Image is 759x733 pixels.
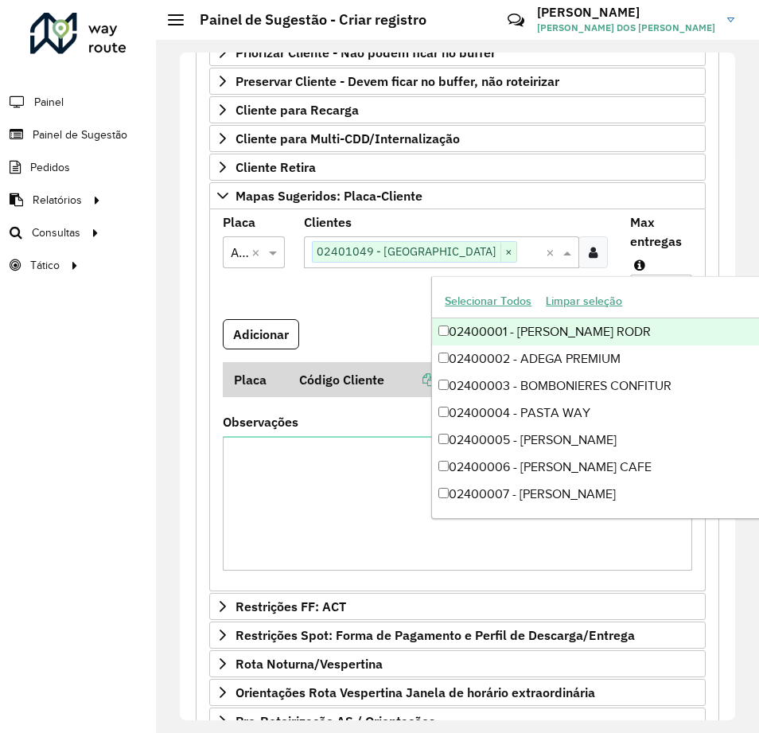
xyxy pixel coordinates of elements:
[34,94,64,111] span: Painel
[235,629,635,641] span: Restrições Spot: Forma de Pagamento e Perfil de Descarga/Entrega
[499,3,533,37] a: Contato Rápido
[209,622,706,649] a: Restrições Spot: Forma de Pagamento e Perfil de Descarga/Entrega
[235,686,595,699] span: Orientações Rota Vespertina Janela de horário extraordinária
[209,68,706,95] a: Preservar Cliente - Devem ficar no buffer, não roteirizar
[500,243,516,262] span: ×
[438,289,539,314] button: Selecionar Todos
[223,319,299,349] button: Adicionar
[223,362,288,396] th: Placa
[209,182,706,209] a: Mapas Sugeridos: Placa-Cliente
[209,125,706,152] a: Cliente para Multi-CDD/Internalização
[304,212,352,232] label: Clientes
[251,243,265,262] span: Clear all
[32,224,80,241] span: Consultas
[209,679,706,706] a: Orientações Rota Vespertina Janela de horário extraordinária
[209,39,706,66] a: Priorizar Cliente - Não podem ficar no buffer
[209,650,706,677] a: Rota Noturna/Vespertina
[209,96,706,123] a: Cliente para Recarga
[235,600,346,613] span: Restrições FF: ACT
[537,21,715,35] span: [PERSON_NAME] DOS [PERSON_NAME]
[235,132,460,145] span: Cliente para Multi-CDD/Internalização
[288,362,477,396] th: Código Cliente
[235,103,359,116] span: Cliente para Recarga
[630,212,692,251] label: Max entregas
[634,259,645,271] em: Máximo de clientes que serão colocados na mesma rota com os clientes informados
[313,242,500,261] span: 02401049 - [GEOGRAPHIC_DATA]
[33,192,82,209] span: Relatórios
[235,75,559,88] span: Preservar Cliente - Devem ficar no buffer, não roteirizar
[184,11,426,29] h2: Painel de Sugestão - Criar registro
[235,189,422,202] span: Mapas Sugeridos: Placa-Cliente
[209,593,706,620] a: Restrições FF: ACT
[223,212,255,232] label: Placa
[209,209,706,592] div: Mapas Sugeridos: Placa-Cliente
[33,127,127,143] span: Painel de Sugestão
[235,715,435,727] span: Pre-Roteirização AS / Orientações
[209,154,706,181] a: Cliente Retira
[537,5,715,20] h3: [PERSON_NAME]
[30,257,60,274] span: Tático
[384,372,435,388] a: Copiar
[235,46,496,59] span: Priorizar Cliente - Não podem ficar no buffer
[539,289,629,314] button: Limpar seleção
[235,657,383,670] span: Rota Noturna/Vespertina
[30,159,70,176] span: Pedidos
[546,243,559,262] span: Clear all
[235,161,316,174] span: Cliente Retira
[223,412,298,431] label: Observações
